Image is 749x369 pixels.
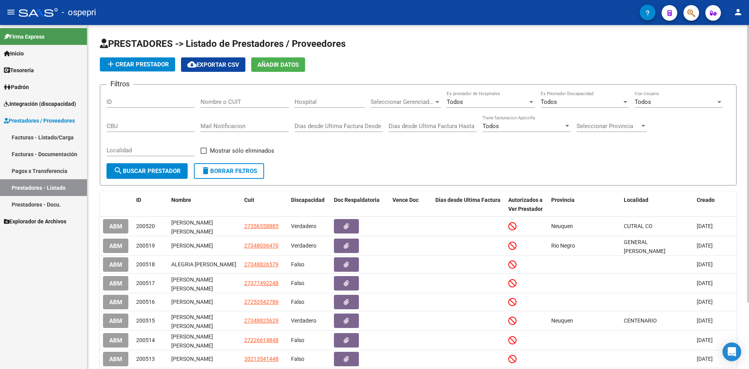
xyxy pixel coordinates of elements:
[624,197,648,203] span: Localidad
[244,261,279,267] span: 27348826579
[635,98,651,105] span: Todos
[109,299,122,306] span: ABM
[109,280,122,287] span: ABM
[171,218,238,235] div: [PERSON_NAME] [PERSON_NAME]
[6,7,16,17] mat-icon: menu
[244,356,279,362] span: 20213541448
[291,242,316,249] span: Verdadero
[435,197,501,203] span: Dias desde Ultima Factura
[201,168,257,175] span: Borrar Filtros
[551,197,575,203] span: Provincia
[697,280,713,286] span: [DATE]
[114,166,123,175] mat-icon: search
[697,356,713,362] span: [DATE]
[194,163,264,179] button: Borrar Filtros
[392,197,419,203] span: Vence Doc
[109,317,122,324] span: ABM
[100,57,175,71] button: Crear Prestador
[100,38,346,49] span: PRESTADORES -> Listado de Prestadores / Proveedores
[697,242,713,249] span: [DATE]
[483,123,499,130] span: Todos
[291,337,304,343] span: Falso
[106,59,115,69] mat-icon: add
[697,317,713,324] span: [DATE]
[244,317,279,324] span: 27348825629
[171,197,191,203] span: Nombre
[621,192,694,217] datatable-header-cell: Localidad
[244,337,279,343] span: 27226614848
[136,356,155,362] span: 200513
[551,223,573,229] span: Neuquen
[291,317,316,324] span: Verdadero
[244,280,279,286] span: 27377492248
[171,313,238,329] div: [PERSON_NAME] [PERSON_NAME]
[103,257,128,272] button: ABM
[103,239,128,253] button: ABM
[551,317,573,324] span: Neuquen
[241,192,288,217] datatable-header-cell: Cuit
[288,192,331,217] datatable-header-cell: Discapacidad
[244,223,279,229] span: 27356558885
[133,192,168,217] datatable-header-cell: ID
[432,192,505,217] datatable-header-cell: Dias desde Ultima Factura
[106,163,188,179] button: Buscar Prestador
[577,123,640,130] span: Seleccionar Provincia
[106,78,133,89] h3: Filtros
[389,192,432,217] datatable-header-cell: Vence Doc
[171,332,238,349] div: [PERSON_NAME] [PERSON_NAME]
[733,7,743,17] mat-icon: person
[187,61,239,68] span: Exportar CSV
[4,100,76,108] span: Integración (discapacidad)
[136,197,141,203] span: ID
[210,146,274,155] span: Mostrar sólo eliminados
[257,61,299,68] span: Añadir Datos
[251,57,305,72] button: Añadir Datos
[291,356,304,362] span: Falso
[508,197,543,212] span: Autorizados a Ver Prestador
[697,299,713,305] span: [DATE]
[697,223,713,229] span: [DATE]
[4,116,75,125] span: Prestadores / Proveedores
[624,223,653,229] span: CUTRAL CO
[136,223,155,229] span: 200520
[109,261,122,268] span: ABM
[697,337,713,343] span: [DATE]
[551,242,575,249] span: Rio Negro
[136,261,155,267] span: 200518
[722,342,741,361] div: Open Intercom Messenger
[291,197,325,203] span: Discapacidad
[548,192,621,217] datatable-header-cell: Provincia
[371,98,434,105] span: Seleccionar Gerenciador
[291,280,304,286] span: Falso
[136,280,155,286] span: 200517
[694,192,737,217] datatable-header-cell: Creado
[136,299,155,305] span: 200516
[103,276,128,291] button: ABM
[201,166,210,175] mat-icon: delete
[244,242,279,249] span: 27348036470
[114,168,181,175] span: Buscar Prestador
[624,239,666,254] span: GENERAL [PERSON_NAME]
[109,223,122,230] span: ABM
[334,197,380,203] span: Doc Respaldatoria
[697,261,713,267] span: [DATE]
[168,192,241,217] datatable-header-cell: Nombre
[103,314,128,328] button: ABM
[4,66,34,75] span: Tesorería
[106,61,169,68] span: Crear Prestador
[109,242,122,250] span: ABM
[447,98,463,105] span: Todos
[331,192,389,217] datatable-header-cell: Doc Respaldatoria
[291,299,304,305] span: Falso
[171,298,238,307] div: [PERSON_NAME]
[4,49,24,58] span: Inicio
[244,299,279,305] span: 27253542786
[171,260,238,269] div: ALEGRIA [PERSON_NAME]
[4,32,44,41] span: Firma Express
[624,317,657,324] span: CENTENARIO
[136,317,155,324] span: 200515
[171,241,238,250] div: [PERSON_NAME]
[505,192,548,217] datatable-header-cell: Autorizados a Ver Prestador
[171,275,238,292] div: [PERSON_NAME] [PERSON_NAME]
[109,356,122,363] span: ABM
